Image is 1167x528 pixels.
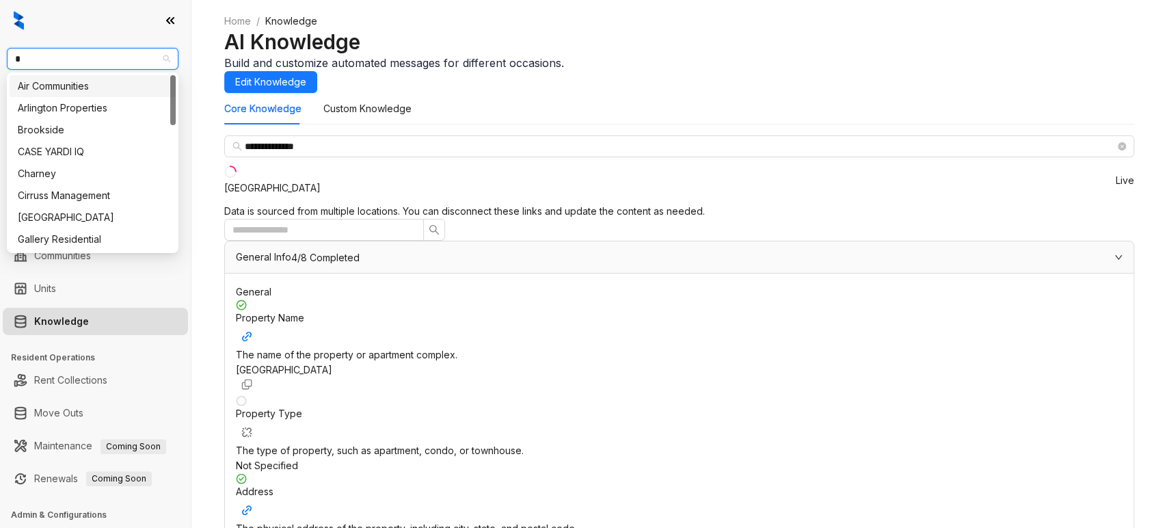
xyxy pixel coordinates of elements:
span: General [236,286,271,298]
div: Air Communities [18,79,167,94]
h2: AI Knowledge [224,29,1134,55]
div: Air Communities [10,75,176,97]
span: [GEOGRAPHIC_DATA] [236,364,332,375]
div: Gallery Residential [10,228,176,250]
span: search [429,224,440,235]
span: Coming Soon [86,471,152,486]
div: Brookside [10,119,176,141]
div: Not Specified [236,458,1123,473]
button: Edit Knowledge [224,71,317,93]
span: General Info [236,251,291,263]
div: The name of the property or apartment complex. [236,347,1123,362]
a: Rent Collections [34,367,107,394]
li: / [256,14,260,29]
li: Leasing [3,150,188,178]
div: Fairfield [10,207,176,228]
li: Move Outs [3,399,188,427]
div: Property Type [236,406,1123,443]
a: Knowledge [34,308,89,335]
div: Build and customize automated messages for different occasions. [224,55,1134,71]
div: Brookside [18,122,167,137]
li: Leads [3,92,188,119]
div: The type of property, such as apartment, condo, or townhouse. [236,443,1123,458]
div: Gallery Residential [18,232,167,247]
div: Arlington Properties [10,97,176,119]
a: RenewalsComing Soon [34,465,152,492]
img: logo [14,11,24,30]
div: Core Knowledge [224,101,301,116]
div: CASE YARDI IQ [10,141,176,163]
span: close-circle [1118,142,1126,150]
div: Custom Knowledge [323,101,412,116]
div: Charney [18,166,167,181]
a: Home [222,14,254,29]
li: Communities [3,242,188,269]
span: Knowledge [265,15,317,27]
div: General Info4/8 Completed [225,241,1134,273]
li: Knowledge [3,308,188,335]
a: Communities [34,242,91,269]
h3: Admin & Configurations [11,509,191,521]
div: Arlington Properties [18,101,167,116]
li: Rent Collections [3,367,188,394]
div: [GEOGRAPHIC_DATA] [224,181,321,196]
h3: Resident Operations [11,352,191,364]
a: Units [34,275,56,302]
span: search [232,142,242,151]
div: Charney [10,163,176,185]
span: Live [1116,176,1134,185]
div: Property Name [236,311,1123,347]
div: CASE YARDI IQ [18,144,167,159]
span: Coming Soon [100,439,166,454]
a: Move Outs [34,399,83,427]
li: Renewals [3,465,188,492]
span: expanded [1114,253,1123,261]
div: Cirruss Management [10,185,176,207]
div: Cirruss Management [18,188,167,203]
li: Collections [3,183,188,211]
div: Data is sourced from multiple locations. You can disconnect these links and update the content as... [224,204,1134,219]
div: [GEOGRAPHIC_DATA] [18,210,167,225]
span: 4/8 Completed [291,253,360,263]
span: Edit Knowledge [235,75,306,90]
li: Maintenance [3,432,188,460]
div: Address [236,484,1123,521]
li: Units [3,275,188,302]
